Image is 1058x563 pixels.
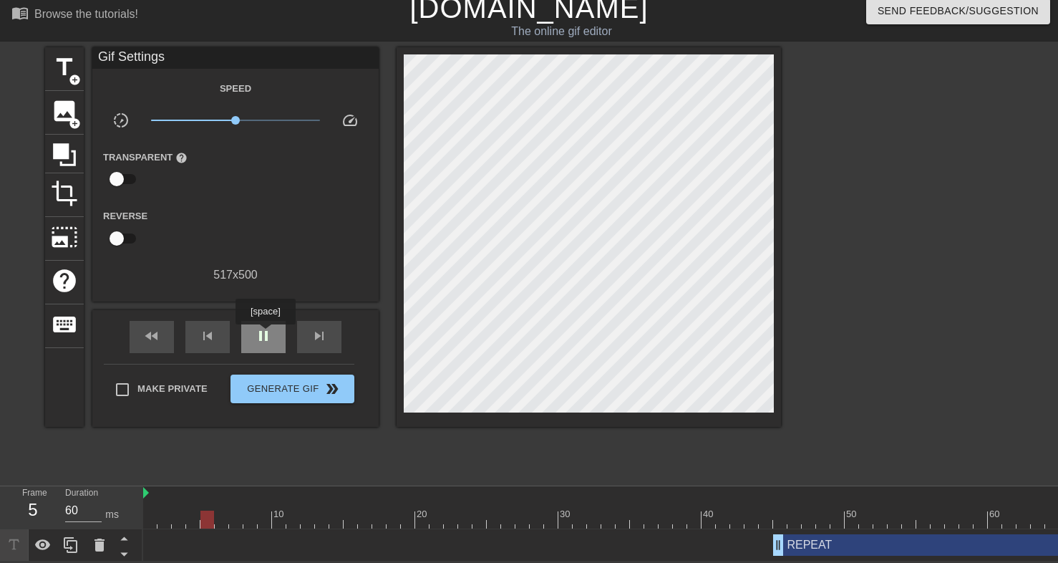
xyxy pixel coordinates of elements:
span: keyboard [51,311,78,338]
span: title [51,54,78,81]
div: 5 [22,497,44,523]
span: drag_handle [771,538,785,552]
div: 40 [703,507,716,521]
span: add_circle [69,74,81,86]
span: slow_motion_video [112,112,130,129]
div: Gif Settings [92,47,379,69]
label: Speed [220,82,251,96]
div: Browse the tutorials! [34,8,138,20]
span: help [51,267,78,294]
span: speed [341,112,359,129]
div: 60 [989,507,1002,521]
label: Transparent [103,150,188,165]
button: Generate Gif [230,375,354,403]
span: fast_rewind [143,327,160,345]
span: skip_previous [199,327,216,345]
span: crop [51,180,78,207]
div: 30 [560,507,573,521]
span: skip_next [311,327,328,345]
div: 50 [846,507,859,521]
span: help [175,152,188,164]
div: 517 x 500 [92,266,379,284]
span: Generate Gif [236,380,349,398]
span: add_circle [69,117,81,130]
span: double_arrow [324,380,341,398]
span: menu_book [11,4,29,21]
span: pause [255,327,272,345]
div: 20 [417,507,429,521]
div: ms [105,507,119,522]
span: image [51,97,78,125]
label: Reverse [103,209,147,223]
label: Duration [65,489,98,498]
a: Browse the tutorials! [11,4,138,27]
div: Frame [11,486,54,528]
span: photo_size_select_large [51,223,78,251]
span: Send Feedback/Suggestion [878,2,1039,20]
div: 10 [273,507,286,521]
div: The online gif editor [360,23,764,40]
span: Make Private [137,382,208,396]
